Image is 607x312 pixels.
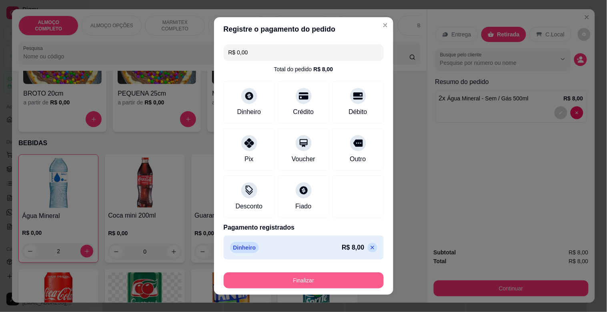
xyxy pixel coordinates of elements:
[224,223,384,232] p: Pagamento registrados
[244,154,253,164] div: Pix
[379,19,392,32] button: Close
[237,107,261,117] div: Dinheiro
[292,154,315,164] div: Voucher
[313,65,333,73] div: R$ 8,00
[274,65,333,73] div: Total do pedido
[293,107,314,117] div: Crédito
[295,202,311,211] div: Fiado
[236,202,263,211] div: Desconto
[230,242,259,253] p: Dinheiro
[224,272,384,288] button: Finalizar
[349,107,367,117] div: Débito
[350,154,366,164] div: Outro
[214,17,393,41] header: Registre o pagamento do pedido
[228,44,379,60] input: Ex.: hambúrguer de cordeiro
[342,243,364,252] p: R$ 8,00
